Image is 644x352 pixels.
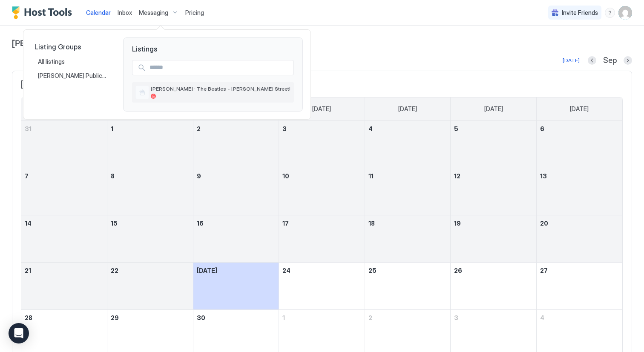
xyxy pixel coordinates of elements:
[38,72,106,80] span: [PERSON_NAME] Public Turnover
[38,58,66,66] span: All listings
[146,60,293,75] input: Input Field
[151,86,290,92] span: [PERSON_NAME] · The Beatles - [PERSON_NAME] Street!
[124,38,302,53] span: Listings
[9,323,29,343] div: Open Intercom Messenger
[34,43,109,51] span: Listing Groups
